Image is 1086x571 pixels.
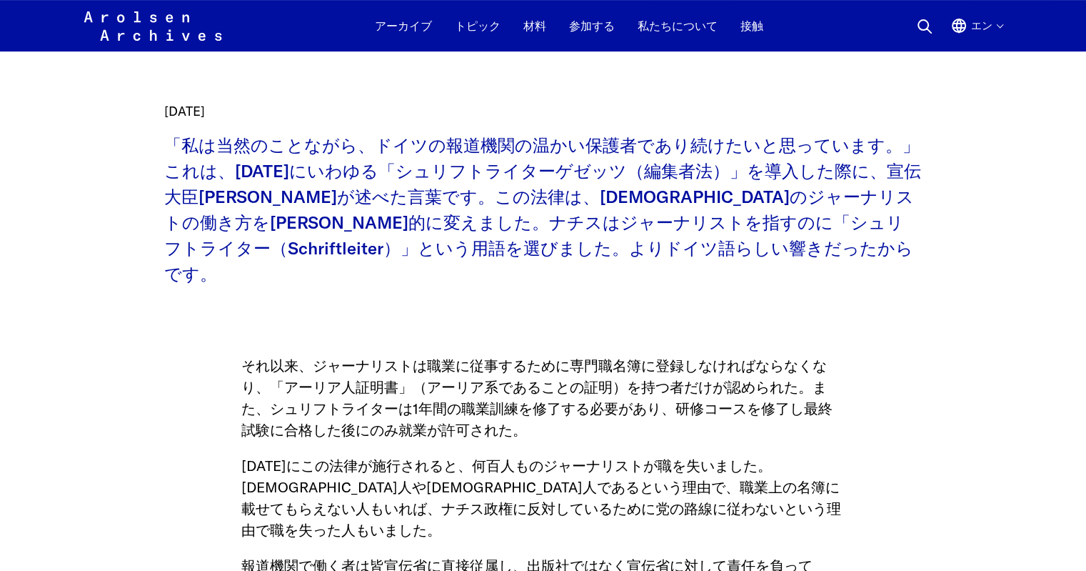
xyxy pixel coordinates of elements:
nav: 主要な [363,9,775,43]
a: アーカイブ [363,17,443,51]
a: 材料 [512,17,558,51]
font: [DATE] [164,103,205,119]
font: アーカイブ [375,19,432,33]
a: トピック [443,17,512,51]
font: [DATE]にこの法律が施行されると、何百人ものジャーナリストが職を失いました。[DEMOGRAPHIC_DATA]人や[DEMOGRAPHIC_DATA]人であるという理由で、職業上の名簿に載... [241,457,841,539]
font: エン [970,19,992,32]
font: 材料 [523,19,546,33]
font: 接触 [740,19,763,33]
font: 参加する [569,19,615,33]
font: 私たちについて [638,19,718,33]
font: トピック [455,19,501,33]
a: 参加する [558,17,626,51]
font: 「私は当然のことながら、ドイツの報道機関の温かい保護者であり続けたいと思っています。」これは、[DATE]にいわゆる「シュリフトライターゲゼッツ（編集者法）」を導入した際に、宣伝大臣[PERSO... [164,134,921,284]
a: 接触 [729,17,775,51]
font: それ以来、ジャーナリストは職業に従事するために専門職名簿に登録しなければならなくなり、「アーリア人証明書」（アーリア系であることの証明）を持つ者だけが認められた。また、シュリフトライターは1年間... [241,357,833,439]
a: 私たちについて [626,17,729,51]
button: 英語、言語選択 [950,17,1002,51]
